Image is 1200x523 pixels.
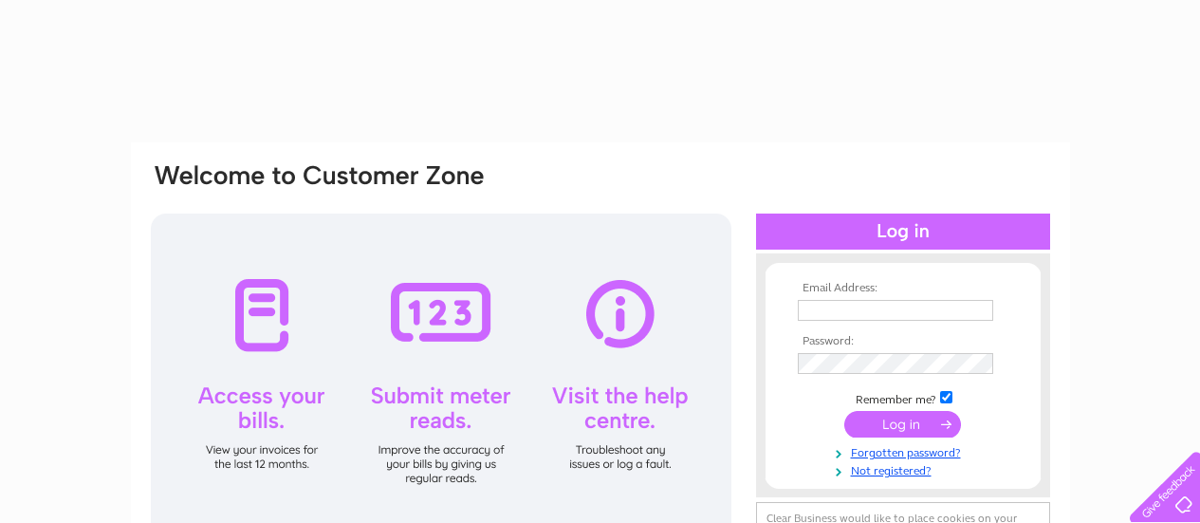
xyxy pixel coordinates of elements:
th: Password: [793,335,1013,348]
th: Email Address: [793,282,1013,295]
a: Forgotten password? [798,442,1013,460]
input: Submit [844,411,961,438]
a: Not registered? [798,460,1013,478]
td: Remember me? [793,388,1013,407]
